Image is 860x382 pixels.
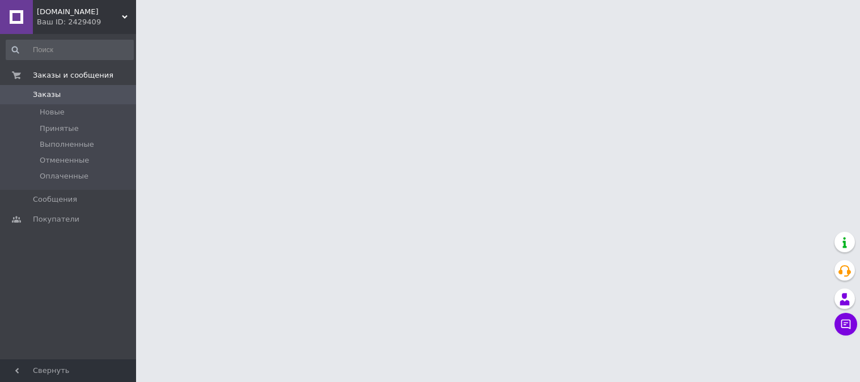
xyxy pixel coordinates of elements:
[33,90,61,100] span: Заказы
[37,7,122,17] span: Faynaguma.com.ua
[40,124,79,134] span: Принятые
[33,70,113,80] span: Заказы и сообщения
[40,155,89,165] span: Отмененные
[40,107,65,117] span: Новые
[37,17,136,27] div: Ваш ID: 2429409
[40,171,88,181] span: Оплаченные
[33,194,77,205] span: Сообщения
[6,40,134,60] input: Поиск
[40,139,94,150] span: Выполненные
[834,313,857,336] button: Чат с покупателем
[33,214,79,224] span: Покупатели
